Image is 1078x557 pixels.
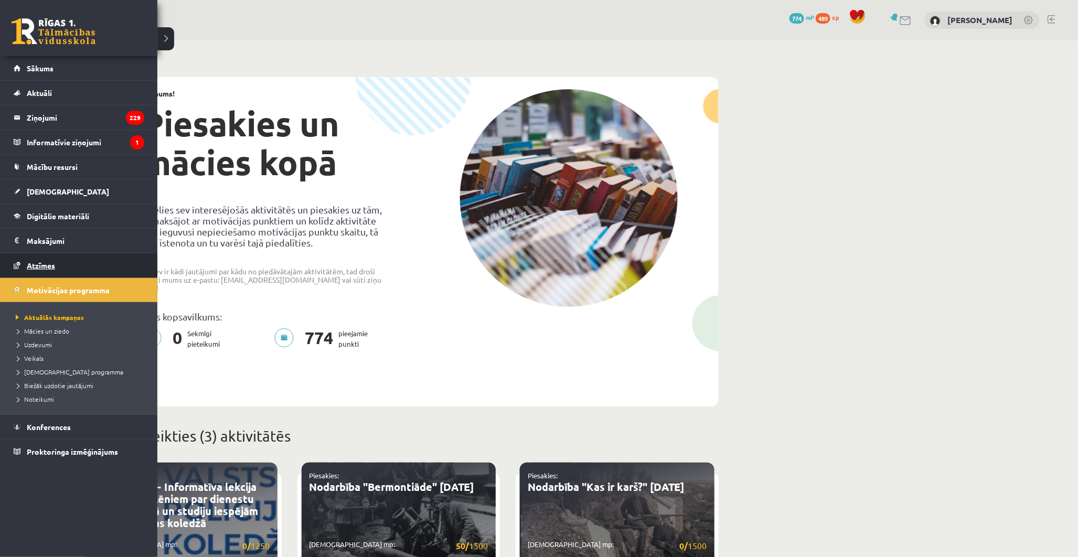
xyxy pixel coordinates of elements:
span: [DEMOGRAPHIC_DATA] programma [13,368,123,376]
legend: Informatīvie ziņojumi [27,130,144,154]
a: Konferences [14,415,144,439]
span: 774 [789,13,804,24]
span: Mācies un ziedo [13,327,69,335]
span: Mācību resursi [27,162,78,172]
img: Ričards Kalniņš [930,16,941,26]
span: 1250 [242,539,270,552]
span: Aktuāli [27,88,52,98]
p: Izvēlies sev interesējošās aktivitātēs un piesakies uz tām, samaksājot ar motivācijas punktiem un... [142,204,391,248]
span: 489 [816,13,830,24]
p: [DEMOGRAPHIC_DATA] mp: [91,539,270,552]
span: Veikals [13,354,44,362]
strong: 0/ [679,540,688,551]
span: Noteikumi [13,395,54,403]
a: 774 mP [789,13,814,22]
a: Uzdevumi [13,340,147,349]
a: Informatīvie ziņojumi1 [14,130,144,154]
p: Tu vari pieteikties (3) aktivitātēs [79,425,719,447]
a: Piesakies: [528,471,558,480]
strong: 50/ [456,540,469,551]
span: Aktuālās kampaņas [13,313,84,322]
a: Nodarbība "Bermontiāde" [DATE] [309,480,474,494]
a: Veikals [13,354,147,363]
h1: Piesakies un mācies kopā [142,104,391,182]
span: 1500 [679,539,707,552]
legend: Ziņojumi [27,105,144,130]
a: Sākums [14,56,144,80]
a: Mācību resursi [14,155,144,179]
a: Aktuāli [14,81,144,105]
a: Maksājumi [14,229,144,253]
strong: Jaunums! [142,89,175,98]
span: mP [806,13,814,22]
strong: 0/ [242,540,251,551]
a: Noteikumi [13,394,147,404]
legend: Maksājumi [27,229,144,253]
span: xp [832,13,839,22]
i: 229 [126,111,144,125]
a: [PERSON_NAME] [947,15,1013,25]
p: [DEMOGRAPHIC_DATA] mp: [528,539,707,552]
p: Sekmīgi pieteikumi [142,328,226,349]
a: Proktoringa izmēģinājums [14,440,144,464]
a: Atzīmes [14,253,144,277]
p: pieejamie punkti [274,328,374,349]
a: Rīgas 1. Tālmācības vidusskola [12,18,95,45]
span: Proktoringa izmēģinājums [27,447,118,456]
i: 1 [130,135,144,149]
span: 774 [300,328,338,349]
a: Aktuālās kampaņas [13,313,147,322]
span: [DEMOGRAPHIC_DATA] [27,187,109,196]
a: Ziņojumi229 [14,105,144,130]
span: 1500 [456,539,488,552]
span: 0 [167,328,187,349]
span: Uzdevumi [13,340,52,349]
p: [DEMOGRAPHIC_DATA] mp: [309,539,488,552]
span: Atzīmes [27,261,55,270]
span: Digitālie materiāli [27,211,89,221]
a: 14. novembrī - Informatīva lekcija 12. klašu skolēniem par dienestu Valsts policijā un studiju ie... [91,480,258,530]
a: Digitālie materiāli [14,204,144,228]
a: [DEMOGRAPHIC_DATA] programma [13,367,147,377]
a: Biežāk uzdotie jautājumi [13,381,147,390]
a: Mācies un ziedo [13,326,147,336]
span: Sākums [27,63,54,73]
a: Nodarbība "Kas ir karš?" [DATE] [528,480,684,494]
span: Motivācijas programma [27,285,110,295]
a: [DEMOGRAPHIC_DATA] [14,179,144,203]
span: Konferences [27,422,71,432]
img: campaign-image-1c4f3b39ab1f89d1fca25a8facaab35ebc8e40cf20aedba61fd73fb4233361ac.png [460,89,678,307]
span: Biežāk uzdotie jautājumi [13,381,93,390]
p: Tavs kopsavilkums: [142,311,391,322]
a: Piesakies: [309,471,339,480]
a: Motivācijas programma [14,278,144,302]
a: 489 xp [816,13,844,22]
p: Ja Tev ir kādi jautājumi par kādu no piedāvātajām aktivitātēm, tad droši raksti mums uz e-pastu: ... [142,267,391,292]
